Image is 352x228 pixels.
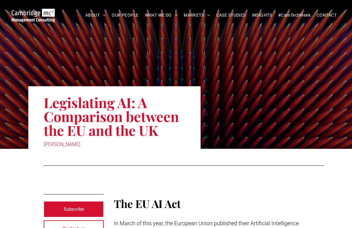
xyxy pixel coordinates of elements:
[142,10,181,20] a: WHAT WE DO
[44,201,104,217] a: Subscribe
[64,202,84,217] span: Subscribe
[12,10,55,16] a: Your Business Transformed | Cambridge Management Consulting
[82,10,109,20] a: ABOUT
[181,10,213,20] a: MARKETS
[249,10,275,20] a: INSIGHTS
[314,10,340,20] a: CONTACT
[213,10,249,20] a: CASE STUDIES
[12,9,55,22] img: Cambridge MC Logo
[44,95,185,138] h1: Legislating AI: A Comparison between the EU and the UK
[109,10,142,20] a: OUR PEOPLE
[275,10,314,20] a: #CamTechWeek
[44,140,185,149] div: [PERSON_NAME]
[114,196,181,211] span: The EU AI Act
